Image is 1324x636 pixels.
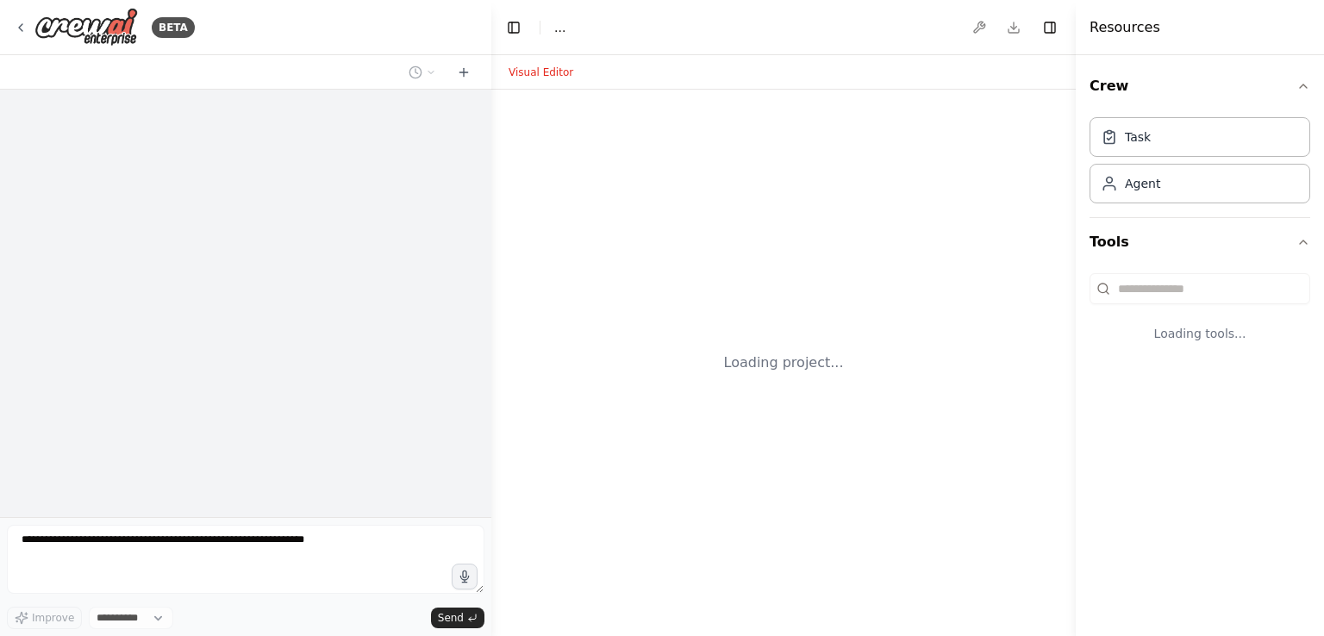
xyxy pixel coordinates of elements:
[402,62,443,83] button: Switch to previous chat
[452,564,478,589] button: Click to speak your automation idea
[554,19,565,36] span: ...
[1090,62,1310,110] button: Crew
[554,19,565,36] nav: breadcrumb
[724,352,844,373] div: Loading project...
[7,607,82,629] button: Improve
[431,608,484,628] button: Send
[502,16,526,40] button: Hide left sidebar
[34,8,138,47] img: Logo
[1090,311,1310,356] div: Loading tools...
[1090,17,1160,38] h4: Resources
[152,17,195,38] div: BETA
[1125,128,1151,146] div: Task
[1090,266,1310,370] div: Tools
[1038,16,1062,40] button: Hide right sidebar
[1090,110,1310,217] div: Crew
[32,611,74,625] span: Improve
[450,62,478,83] button: Start a new chat
[1090,218,1310,266] button: Tools
[498,62,584,83] button: Visual Editor
[438,611,464,625] span: Send
[1125,175,1160,192] div: Agent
